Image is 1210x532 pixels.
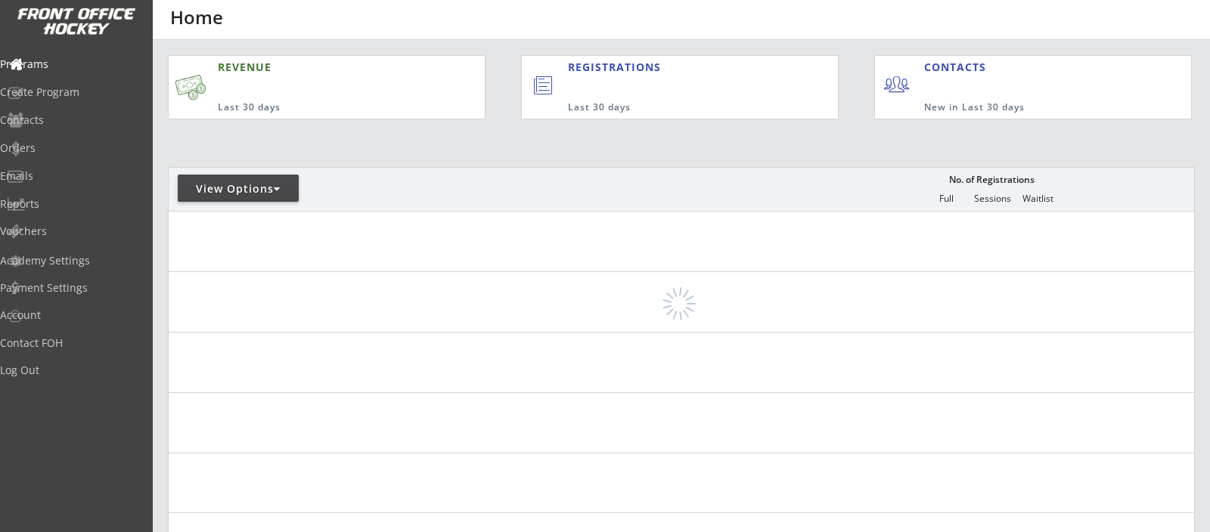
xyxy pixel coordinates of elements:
div: REGISTRATIONS [568,60,768,75]
div: Last 30 days [218,101,411,114]
div: View Options [178,181,299,196]
div: Waitlist [1015,193,1060,204]
div: No. of Registrations [945,175,1038,185]
div: New in Last 30 days [924,101,1121,114]
div: Full [923,193,969,204]
div: Sessions [970,193,1015,204]
div: REVENUE [218,60,411,75]
div: CONTACTS [924,60,993,75]
div: Last 30 days [568,101,776,114]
